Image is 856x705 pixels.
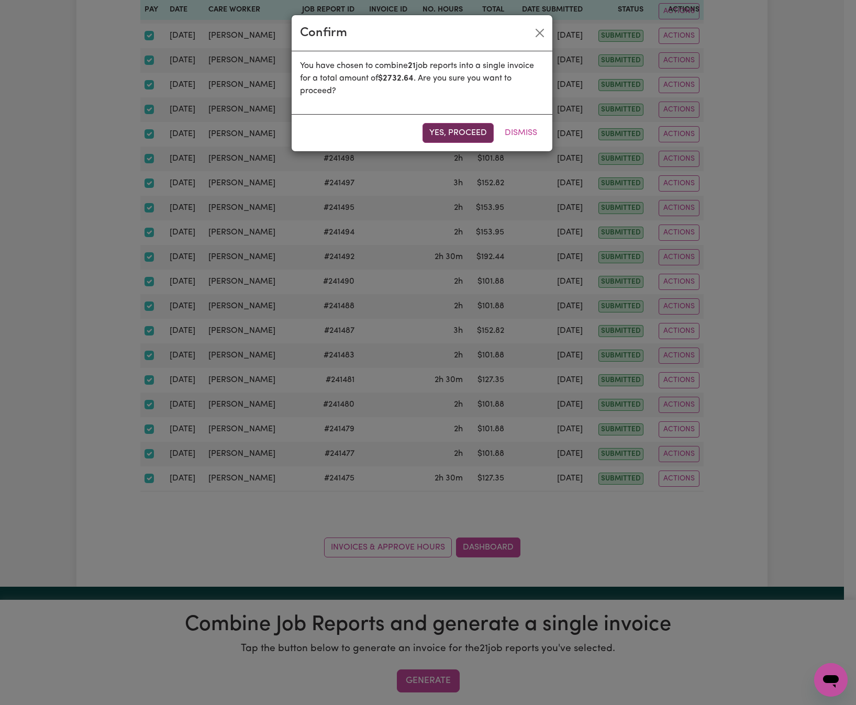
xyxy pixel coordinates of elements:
div: Confirm [300,24,347,42]
button: Yes, proceed [423,123,494,143]
button: Dismiss [498,123,544,143]
button: Close [531,25,548,41]
iframe: Button to launch messaging window [814,663,848,697]
b: 21 [408,62,416,70]
b: $ 2732.64 [378,74,414,83]
span: You have chosen to combine job reports into a single invoice for a total amount of . Are you sure... [300,62,534,95]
